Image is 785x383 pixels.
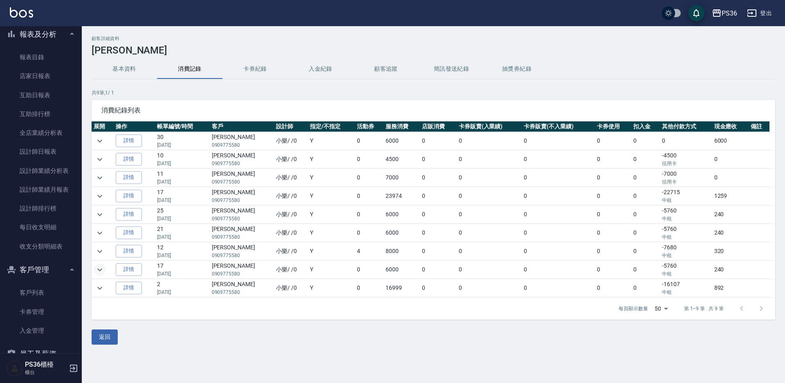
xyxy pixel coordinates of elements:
p: 0909775580 [212,233,272,241]
button: 員工及薪資 [3,343,78,365]
p: 0909775580 [212,197,272,204]
td: 小樂 / /0 [274,261,307,279]
td: [PERSON_NAME] [210,261,274,279]
td: 240 [712,206,749,224]
td: 0 [595,242,631,260]
td: 21 [155,224,210,242]
th: 其他付款方式 [660,121,712,132]
h5: PS36櫃檯 [25,361,67,369]
p: 0909775580 [212,215,272,222]
button: 返回 [92,329,118,345]
td: 小樂 / /0 [274,150,307,168]
td: 小樂 / /0 [274,132,307,150]
td: 0 [660,132,712,150]
h2: 顧客詳細資料 [92,36,775,41]
p: 信用卡 [662,178,710,186]
td: 0 [355,132,384,150]
td: 0 [420,132,456,150]
td: -22715 [660,187,712,205]
a: 客戶列表 [3,283,78,302]
td: 25 [155,206,210,224]
button: expand row [94,245,106,258]
p: 中租 [662,215,710,222]
td: 892 [712,279,749,297]
td: 0 [420,187,456,205]
button: save [688,5,704,21]
td: 0 [457,224,522,242]
td: [PERSON_NAME] [210,242,274,260]
a: 收支分類明細表 [3,237,78,256]
td: [PERSON_NAME] [210,187,274,205]
td: [PERSON_NAME] [210,224,274,242]
p: [DATE] [157,141,208,149]
td: 0 [595,150,631,168]
td: -7680 [660,242,712,260]
th: 店販消費 [420,121,456,132]
td: 0 [457,132,522,150]
td: 0 [595,279,631,297]
td: 30 [155,132,210,150]
a: 設計師排行榜 [3,199,78,218]
a: 全店業績分析表 [3,123,78,142]
td: -16107 [660,279,712,297]
th: 展開 [92,121,114,132]
p: 0909775580 [212,289,272,296]
a: 報表目錄 [3,48,78,67]
td: 0 [595,187,631,205]
a: 設計師日報表 [3,142,78,161]
p: [DATE] [157,178,208,186]
button: 入金紀錄 [288,59,353,79]
td: 12 [155,242,210,260]
td: 0 [522,150,594,168]
a: 詳情 [116,282,142,294]
td: 小樂 / /0 [274,279,307,297]
button: expand row [94,208,106,221]
th: 卡券販賣(不入業績) [522,121,594,132]
p: [DATE] [157,289,208,296]
td: 17 [155,261,210,279]
td: -5760 [660,261,712,279]
td: 240 [712,261,749,279]
td: 0 [420,150,456,168]
th: 服務消費 [384,121,420,132]
td: 0 [420,242,456,260]
th: 活動券 [355,121,384,132]
p: 0909775580 [212,178,272,186]
button: expand row [94,135,106,147]
a: 詳情 [116,208,142,221]
td: Y [308,279,355,297]
td: 0 [457,261,522,279]
td: 0 [457,169,522,187]
td: 0 [355,187,384,205]
td: -5760 [660,224,712,242]
td: 240 [712,224,749,242]
td: 11 [155,169,210,187]
td: 0 [595,169,631,187]
td: 0 [420,279,456,297]
td: 0 [712,169,749,187]
th: 帳單編號/時間 [155,121,210,132]
td: 0 [631,169,660,187]
td: 23974 [384,187,420,205]
td: 0 [631,242,660,260]
td: 0 [355,261,384,279]
td: 10 [155,150,210,168]
button: expand row [94,264,106,276]
td: 0 [457,279,522,297]
td: 小樂 / /0 [274,224,307,242]
p: 0909775580 [212,252,272,259]
td: 0 [522,206,594,224]
td: 0 [631,187,660,205]
p: 櫃台 [25,369,67,376]
td: 6000 [712,132,749,150]
button: expand row [94,190,106,202]
td: 0 [522,169,594,187]
button: 卡券紀錄 [222,59,288,79]
td: 0 [420,206,456,224]
td: 0 [355,206,384,224]
td: 0 [522,187,594,205]
th: 備註 [749,121,769,132]
td: 0 [522,132,594,150]
td: -7000 [660,169,712,187]
td: 0 [631,261,660,279]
